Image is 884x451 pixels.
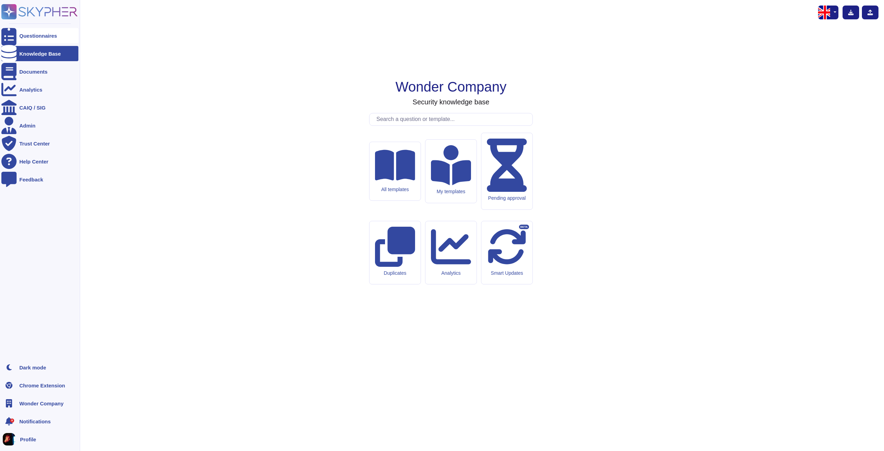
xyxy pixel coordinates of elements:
a: Admin [1,118,78,133]
div: Analytics [431,270,471,276]
a: Questionnaires [1,28,78,43]
div: Dark mode [19,365,46,370]
input: Search a question or template... [373,113,532,125]
a: Help Center [1,154,78,169]
div: Documents [19,69,48,74]
div: Knowledge Base [19,51,61,56]
span: Wonder Company [19,401,64,406]
a: Feedback [1,172,78,187]
div: 8 [10,419,14,423]
div: All templates [375,187,415,192]
a: Documents [1,64,78,79]
img: user [3,433,15,445]
div: BETA [519,225,529,229]
button: user [1,432,20,447]
span: Profile [20,437,36,442]
h3: Security knowledge base [413,98,489,106]
div: Chrome Extension [19,383,65,388]
div: Smart Updates [487,270,527,276]
div: Trust Center [19,141,50,146]
div: Help Center [19,159,48,164]
a: Chrome Extension [1,378,78,393]
div: Admin [19,123,36,128]
a: Trust Center [1,136,78,151]
div: CAIQ / SIG [19,105,46,110]
div: Analytics [19,87,42,92]
a: Knowledge Base [1,46,78,61]
div: My templates [431,189,471,195]
h1: Wonder Company [395,78,507,95]
a: CAIQ / SIG [1,100,78,115]
div: Duplicates [375,270,415,276]
span: Notifications [19,419,51,424]
div: Questionnaires [19,33,57,38]
div: Pending approval [487,195,527,201]
img: en [818,6,832,19]
a: Analytics [1,82,78,97]
div: Feedback [19,177,43,182]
